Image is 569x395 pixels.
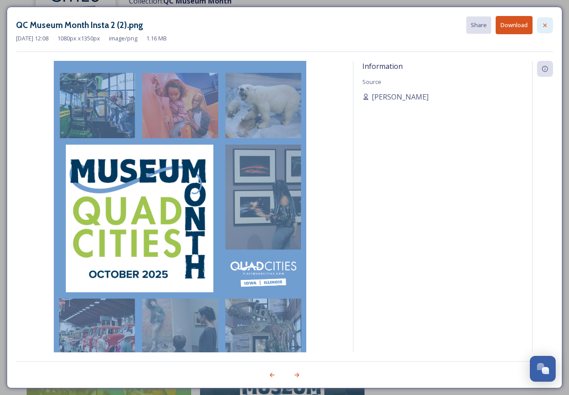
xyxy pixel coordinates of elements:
[16,61,344,376] img: QC%20Museum%20Month%20Insta%202%20%282%29.png
[496,16,533,34] button: Download
[16,34,48,43] span: [DATE] 12:08
[16,19,143,32] h3: QC Museum Month Insta 2 (2).png
[530,356,556,382] button: Open Chat
[362,78,381,86] span: Source
[362,61,403,71] span: Information
[466,16,491,34] button: Share
[109,34,137,43] span: image/png
[372,92,429,102] span: [PERSON_NAME]
[57,34,100,43] span: 1080 px x 1350 px
[146,34,167,43] span: 1.16 MB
